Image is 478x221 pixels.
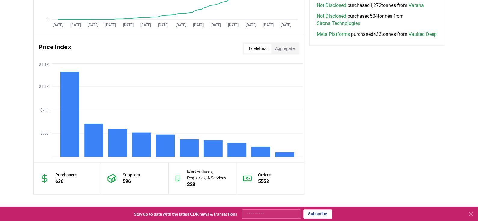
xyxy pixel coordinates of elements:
[211,23,221,27] tspan: [DATE]
[228,23,239,27] tspan: [DATE]
[271,44,298,53] button: Aggregate
[55,178,77,185] p: 636
[55,172,77,178] p: Purchasers
[263,23,274,27] tspan: [DATE]
[281,23,291,27] tspan: [DATE]
[409,31,437,38] a: Vaulted Deep
[140,23,151,27] tspan: [DATE]
[40,108,48,112] tspan: $700
[258,172,271,178] p: Orders
[317,31,437,38] span: purchased 433 tonnes from
[317,13,346,20] a: Not Disclosed
[317,13,437,27] span: purchased 504 tonnes from
[39,42,71,54] h3: Price Index
[53,23,63,27] tspan: [DATE]
[317,31,350,38] a: Meta Platforms
[105,23,116,27] tspan: [DATE]
[245,23,256,27] tspan: [DATE]
[123,23,133,27] tspan: [DATE]
[409,2,424,9] a: Varaha
[158,23,168,27] tspan: [DATE]
[40,131,48,135] tspan: $350
[317,2,346,9] a: Not Disclosed
[193,23,203,27] tspan: [DATE]
[187,169,230,181] p: Marketplaces, Registries, & Services
[258,178,271,185] p: 5553
[175,23,186,27] tspan: [DATE]
[39,85,48,89] tspan: $1.1K
[244,44,271,53] button: By Method
[187,181,230,188] p: 228
[123,172,140,178] p: Suppliers
[70,23,81,27] tspan: [DATE]
[88,23,98,27] tspan: [DATE]
[317,2,424,9] span: purchased 1,272 tonnes from
[317,20,360,27] a: Sirona Technologies
[46,17,48,21] tspan: 0
[123,178,140,185] p: 596
[39,62,48,67] tspan: $1.4K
